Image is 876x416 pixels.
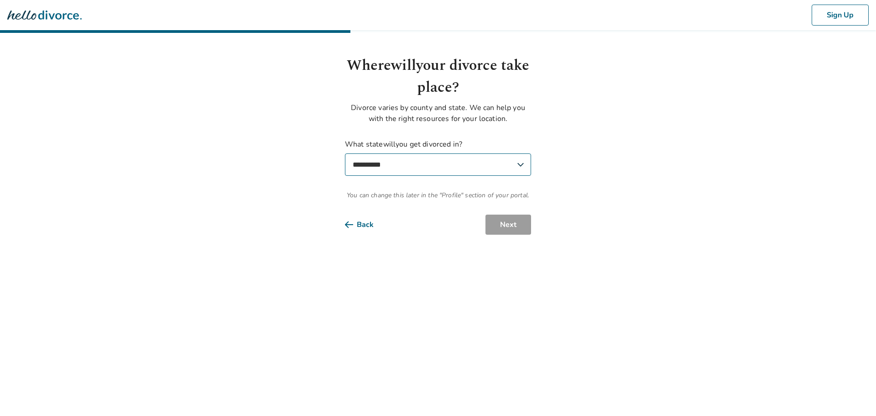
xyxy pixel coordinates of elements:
p: Divorce varies by county and state. We can help you with the right resources for your location. [345,102,531,124]
button: Sign Up [812,5,869,26]
h1: Where will your divorce take place? [345,55,531,99]
button: Next [485,215,531,235]
span: You can change this later in the "Profile" section of your portal. [345,190,531,200]
label: What state will you get divorced in? [345,139,531,176]
button: Back [345,215,388,235]
select: What statewillyou get divorced in? [345,153,531,176]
